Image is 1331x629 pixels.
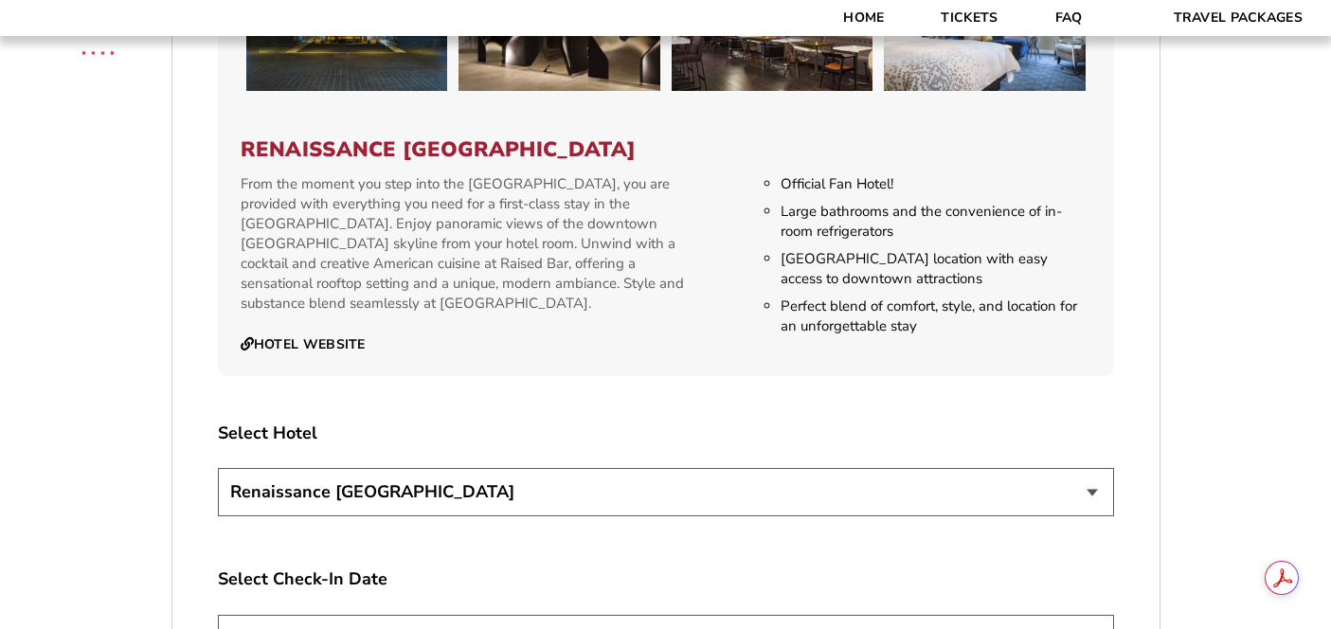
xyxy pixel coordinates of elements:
[241,137,1091,162] h3: Renaissance [GEOGRAPHIC_DATA]
[781,249,1090,289] li: [GEOGRAPHIC_DATA] location with easy access to downtown attractions
[218,422,1114,445] label: Select Hotel
[781,202,1090,242] li: Large bathrooms and the convenience of in-room refrigerators
[781,297,1090,336] li: Perfect blend of comfort, style, and location for an unforgettable stay
[57,9,139,92] img: CBS Sports Thanksgiving Classic
[218,567,1114,591] label: Select Check-In Date
[781,174,1090,194] li: Official Fan Hotel!
[241,336,366,353] a: Hotel Website
[241,174,694,314] p: From the moment you step into the [GEOGRAPHIC_DATA], you are provided with everything you need fo...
